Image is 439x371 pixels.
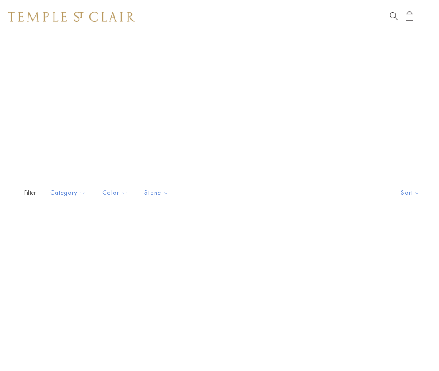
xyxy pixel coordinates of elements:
[96,183,134,202] button: Color
[140,188,176,198] span: Stone
[390,11,398,22] a: Search
[382,180,439,206] button: Show sort by
[421,12,431,22] button: Open navigation
[8,12,135,22] img: Temple St. Clair
[138,183,176,202] button: Stone
[44,183,92,202] button: Category
[46,188,92,198] span: Category
[406,11,413,22] a: Open Shopping Bag
[98,188,134,198] span: Color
